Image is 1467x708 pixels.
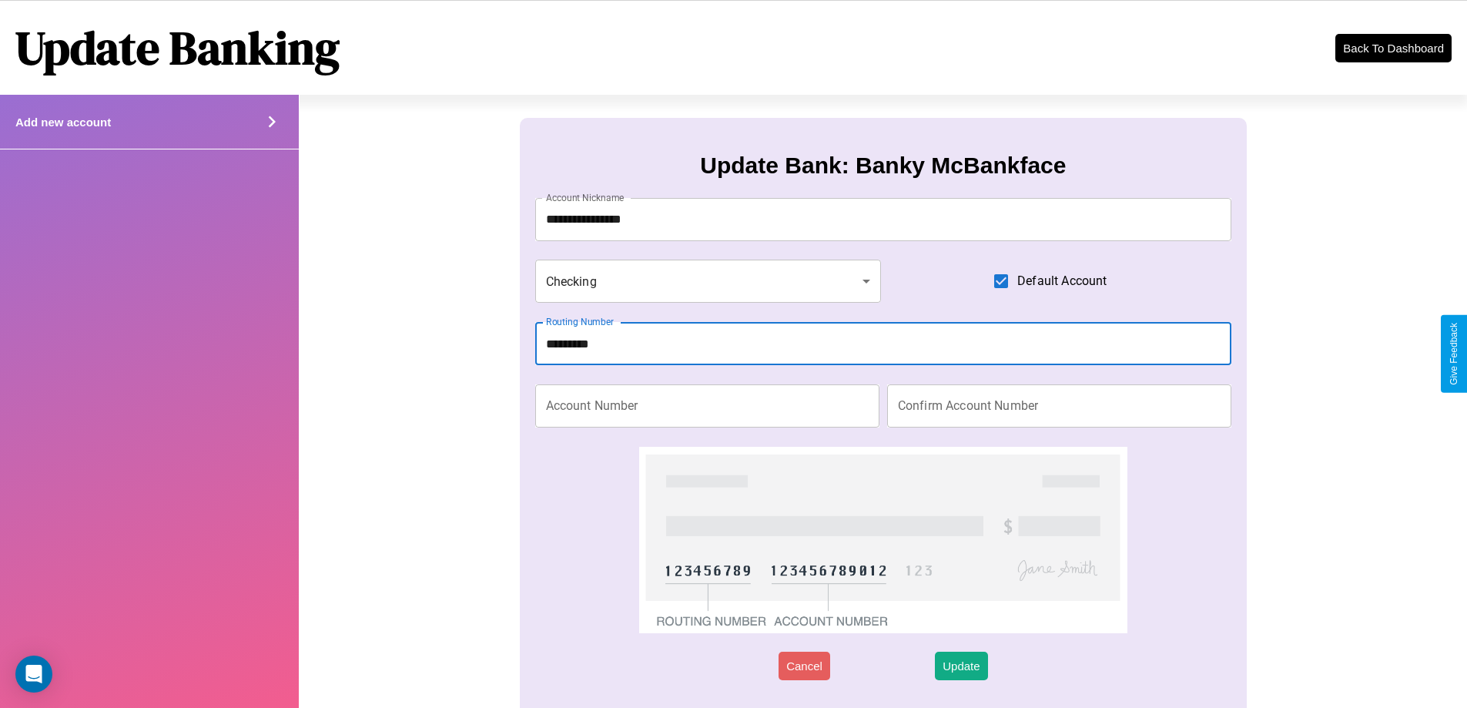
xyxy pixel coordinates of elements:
button: Update [935,652,987,680]
button: Cancel [779,652,830,680]
div: Give Feedback [1449,323,1459,385]
div: Checking [535,260,882,303]
span: Default Account [1017,272,1107,290]
h4: Add new account [15,116,111,129]
img: check [639,447,1127,633]
label: Account Nickname [546,191,625,204]
h3: Update Bank: Banky McBankface [700,153,1066,179]
h1: Update Banking [15,16,340,79]
label: Routing Number [546,315,614,328]
div: Open Intercom Messenger [15,656,52,693]
button: Back To Dashboard [1335,34,1452,62]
